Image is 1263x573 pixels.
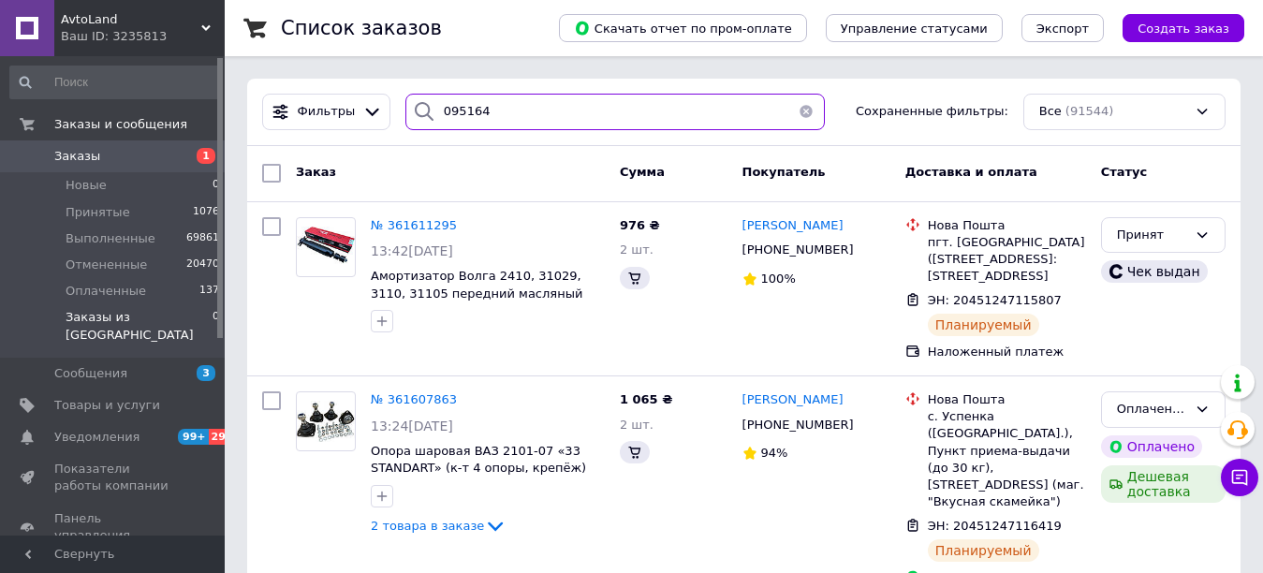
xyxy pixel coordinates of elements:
[193,204,219,221] span: 1076
[371,419,453,433] span: 13:24[DATE]
[66,230,155,247] span: Выполненные
[54,116,187,133] span: Заказы и сообщения
[742,418,854,432] span: [PHONE_NUMBER]
[296,391,356,451] a: Фото товару
[620,242,654,257] span: 2 шт.
[66,309,213,343] span: Заказы из [GEOGRAPHIC_DATA]
[371,392,457,406] a: № 361607863
[371,519,484,533] span: 2 товара в заказе
[1117,400,1187,419] div: Оплаченный
[213,177,219,194] span: 0
[559,14,807,42] button: Скачать отчет по пром-оплате
[296,217,356,277] a: Фото товару
[371,444,586,476] a: Опора шаровая ВАЗ 2101-07 «33 STANDART» (к-т 4 опоры, крепёж)
[186,230,219,247] span: 69861
[197,365,215,381] span: 3
[742,242,854,257] span: [PHONE_NUMBER]
[742,217,844,235] a: [PERSON_NAME]
[742,218,844,232] span: [PERSON_NAME]
[213,309,219,343] span: 0
[856,103,1008,121] span: Сохраненные фильтры:
[197,148,215,164] span: 1
[209,429,230,445] span: 29
[761,272,796,286] span: 100%
[1036,22,1089,36] span: Экспорт
[54,365,127,382] span: Сообщения
[905,165,1037,179] span: Доставка и оплата
[66,283,146,300] span: Оплаченные
[826,14,1003,42] button: Управление статусами
[199,283,219,300] span: 137
[928,539,1039,562] div: Планируемый
[787,94,825,130] button: Очистить
[297,227,355,268] img: Фото товару
[54,461,173,494] span: Показатели работы компании
[928,314,1039,336] div: Планируемый
[761,446,788,460] span: 94%
[61,28,225,45] div: Ваш ID: 3235813
[1065,104,1114,118] span: (91544)
[297,401,355,441] img: Фото товару
[1101,465,1226,503] div: Дешевая доставка
[298,103,356,121] span: Фильтры
[928,344,1086,360] div: Наложенный платеж
[620,392,672,406] span: 1 065 ₴
[54,397,160,414] span: Товары и услуги
[1117,226,1187,245] div: Принят
[66,257,147,273] span: Отмененные
[620,165,665,179] span: Сумма
[1101,435,1202,458] div: Оплачено
[928,408,1086,510] div: с. Успенка ([GEOGRAPHIC_DATA].), Пункт приема-выдачи (до 30 кг), [STREET_ADDRESS] (маг. "Вкусная ...
[1101,260,1208,283] div: Чек выдан
[928,217,1086,234] div: Нова Пошта
[1101,165,1148,179] span: Статус
[928,519,1062,533] span: ЭН: 20451247116419
[620,418,654,432] span: 2 шт.
[54,148,100,165] span: Заказы
[1039,103,1062,121] span: Все
[620,218,660,232] span: 976 ₴
[1221,459,1258,496] button: Чат с покупателем
[54,429,140,446] span: Уведомления
[1123,14,1244,42] button: Создать заказ
[1104,21,1244,35] a: Создать заказ
[742,165,826,179] span: Покупатель
[371,269,582,317] a: Амортизатор Волга 2410, 31029, 3110, 31105 передний масляный FLAGMUS
[574,20,792,37] span: Скачать отчет по пром-оплате
[928,234,1086,286] div: пгт. [GEOGRAPHIC_DATA] ([STREET_ADDRESS]: [STREET_ADDRESS]
[9,66,221,99] input: Поиск
[841,22,988,36] span: Управление статусами
[742,391,844,409] a: [PERSON_NAME]
[928,391,1086,408] div: Нова Пошта
[296,165,336,179] span: Заказ
[186,257,219,273] span: 20470
[178,429,209,445] span: 99+
[54,510,173,544] span: Панель управления
[66,204,130,221] span: Принятые
[371,519,507,533] a: 2 товара в заказе
[371,218,457,232] a: № 361611295
[742,392,844,406] span: [PERSON_NAME]
[281,17,442,39] h1: Список заказов
[928,293,1062,307] span: ЭН: 20451247115807
[61,11,201,28] span: AvtoLand
[371,243,453,258] span: 13:42[DATE]
[1138,22,1229,36] span: Создать заказ
[66,177,107,194] span: Новые
[405,94,825,130] input: Поиск по номеру заказа, ФИО покупателя, номеру телефона, Email, номеру накладной
[1021,14,1104,42] button: Экспорт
